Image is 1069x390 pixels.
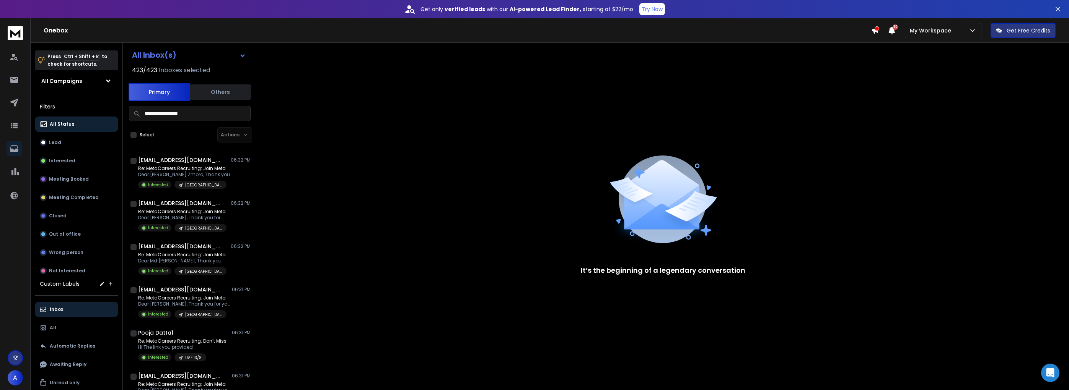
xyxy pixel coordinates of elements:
[185,269,222,274] p: [GEOGRAPHIC_DATA] + [GEOGRAPHIC_DATA] [DATE]
[232,373,251,379] p: 06:31 PM
[232,330,251,336] p: 06:31 PM
[581,265,745,276] p: It’s the beginning of a legendary conversation
[50,325,56,331] p: All
[40,280,80,288] h3: Custom Labels
[35,227,118,242] button: Out of office
[138,301,230,307] p: Dear [PERSON_NAME], Thank you for your
[1041,364,1059,382] div: Open Intercom Messenger
[639,3,665,15] button: Try Now
[63,52,100,61] span: Ctrl + Shift + k
[231,157,251,163] p: 06:32 PM
[185,355,202,361] p: UAE 13/8
[910,27,954,34] p: My Workspace
[132,51,176,59] h1: All Inbox(s)
[138,252,227,258] p: Re: MetaCareers Recruiting: Join Meta
[642,5,663,13] p: Try Now
[49,194,99,201] p: Meeting Completed
[50,361,86,367] p: Awaiting Reply
[49,139,61,146] p: Lead
[41,77,82,85] h1: All Campaigns
[49,268,85,274] p: Not Interested
[232,286,251,293] p: 06:31 PM
[50,121,74,127] p: All Status
[420,5,633,13] p: Get only with our starting at $22/mo
[8,370,23,385] button: A
[35,357,118,372] button: Awaiting Reply
[138,243,222,250] h1: [EMAIL_ADDRESS][DOMAIN_NAME]
[159,66,210,75] h3: Inboxes selected
[138,381,230,387] p: Re: MetaCareers Recruiting: Join Meta
[35,302,118,317] button: Inbox
[148,311,168,317] p: Interested
[140,132,155,138] label: Select
[132,66,157,75] span: 423 / 423
[138,338,227,344] p: Re: MetaCareers Recruiting: Don’t Miss
[445,5,485,13] strong: verified leads
[50,343,95,349] p: Automatic Replies
[185,312,222,317] p: [GEOGRAPHIC_DATA] + [GEOGRAPHIC_DATA] [DATE]
[138,156,222,164] h1: [EMAIL_ADDRESS][DOMAIN_NAME]
[138,172,230,178] p: Dear [PERSON_NAME] Zmora, Thank you
[129,83,190,101] button: Primary
[50,306,63,312] p: Inbox
[991,23,1056,38] button: Get Free Credits
[138,344,227,350] p: Hi The link you provided
[35,338,118,354] button: Automatic Replies
[126,47,252,63] button: All Inbox(s)
[49,231,81,237] p: Out of office
[190,84,251,100] button: Others
[49,158,75,164] p: Interested
[893,24,898,30] span: 50
[185,225,222,231] p: [GEOGRAPHIC_DATA] + [GEOGRAPHIC_DATA] [DATE]
[50,380,80,386] p: Unread only
[35,73,118,89] button: All Campaigns
[35,172,118,187] button: Meeting Booked
[138,295,230,301] p: Re: MetaCareers Recruiting: Join Meta
[510,5,581,13] strong: AI-powered Lead Finder,
[35,320,118,335] button: All
[35,101,118,112] h3: Filters
[44,26,871,35] h1: Onebox
[8,26,23,40] img: logo
[138,286,222,293] h1: [EMAIL_ADDRESS][DOMAIN_NAME]
[231,200,251,206] p: 06:32 PM
[148,354,168,360] p: Interested
[138,209,227,215] p: Re: MetaCareers Recruiting: Join Meta
[49,213,67,219] p: Closed
[35,153,118,168] button: Interested
[138,165,230,172] p: Re: MetaCareers Recruiting: Join Meta
[35,245,118,260] button: Wrong person
[35,190,118,205] button: Meeting Completed
[185,182,222,188] p: [GEOGRAPHIC_DATA] + [GEOGRAPHIC_DATA] [DATE]
[138,258,227,264] p: Dear Md [PERSON_NAME], Thank you
[35,263,118,278] button: Not Interested
[1007,27,1050,34] p: Get Free Credits
[49,249,83,256] p: Wrong person
[35,117,118,132] button: All Status
[35,135,118,150] button: Lead
[138,329,173,337] h1: Pooja Datta1
[35,208,118,223] button: Closed
[138,372,222,380] h1: [EMAIL_ADDRESS][DOMAIN_NAME]
[49,176,89,182] p: Meeting Booked
[138,215,227,221] p: Dear [PERSON_NAME], Thank you for
[231,243,251,249] p: 06:32 PM
[138,199,222,207] h1: [EMAIL_ADDRESS][DOMAIN_NAME]
[148,268,168,274] p: Interested
[47,53,107,68] p: Press to check for shortcuts.
[148,225,168,231] p: Interested
[148,182,168,188] p: Interested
